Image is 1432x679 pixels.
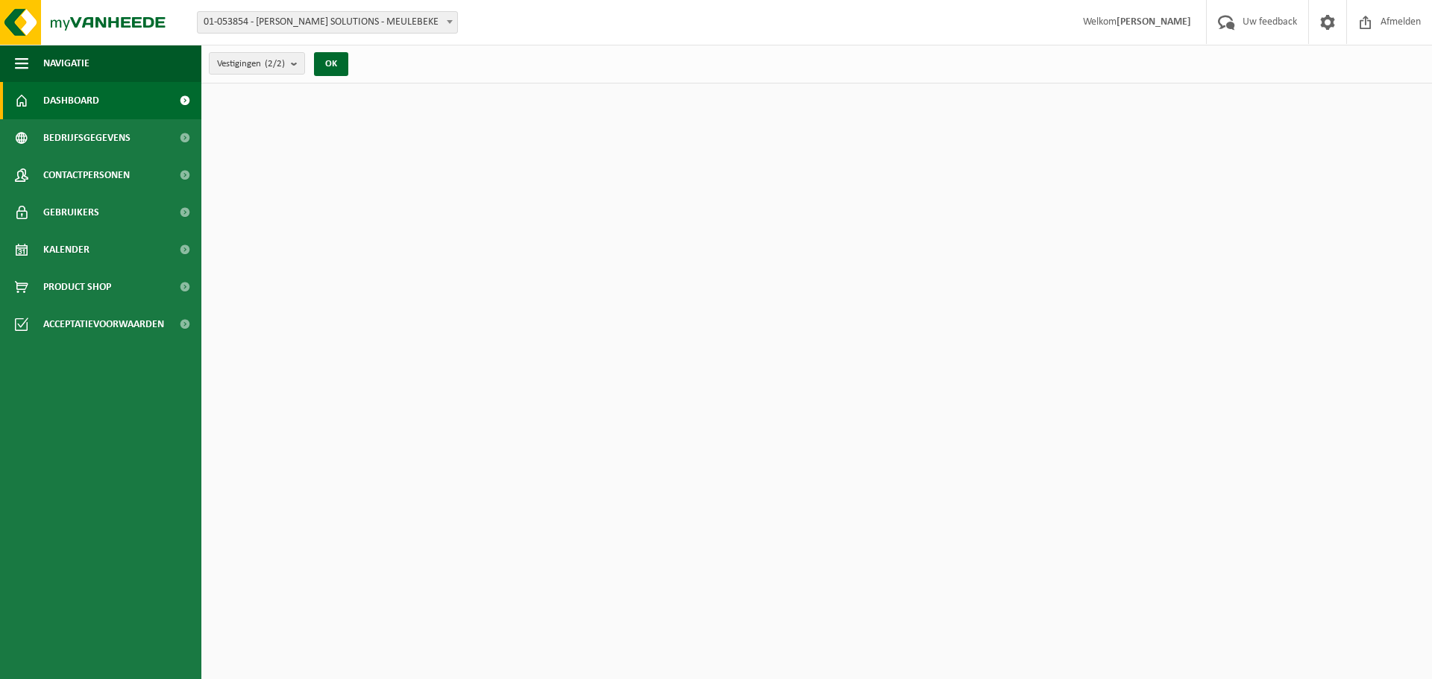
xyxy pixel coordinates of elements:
[198,12,457,33] span: 01-053854 - CARPENTIER HARDWOOD SOLUTIONS - MEULEBEKE
[197,11,458,34] span: 01-053854 - CARPENTIER HARDWOOD SOLUTIONS - MEULEBEKE
[314,52,348,76] button: OK
[217,53,285,75] span: Vestigingen
[43,119,131,157] span: Bedrijfsgegevens
[43,268,111,306] span: Product Shop
[1117,16,1191,28] strong: [PERSON_NAME]
[43,231,89,268] span: Kalender
[209,52,305,75] button: Vestigingen(2/2)
[265,59,285,69] count: (2/2)
[43,82,99,119] span: Dashboard
[43,45,89,82] span: Navigatie
[43,306,164,343] span: Acceptatievoorwaarden
[43,194,99,231] span: Gebruikers
[43,157,130,194] span: Contactpersonen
